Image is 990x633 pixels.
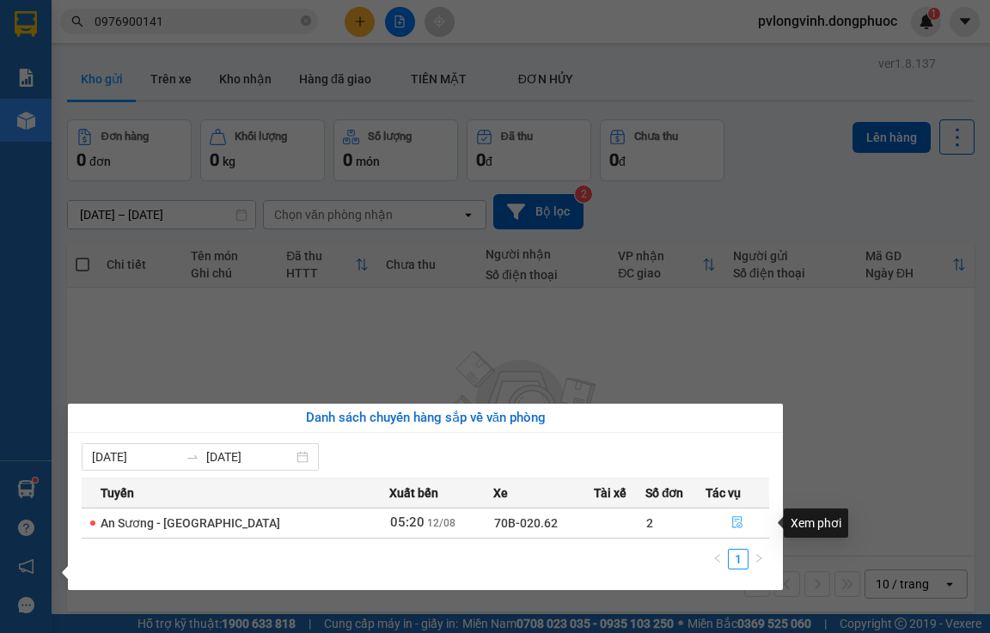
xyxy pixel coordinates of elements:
[390,514,425,530] span: 05:20
[186,450,199,464] span: to
[494,516,558,530] span: 70B-020.62
[427,517,455,529] span: 12/08
[594,484,626,502] span: Tài xế
[645,484,684,502] span: Số đơn
[101,516,280,530] span: An Sương - [GEOGRAPHIC_DATA]
[749,549,769,569] button: right
[731,516,743,530] span: file-done
[101,484,134,502] span: Tuyến
[707,549,728,569] li: Previous Page
[186,450,199,464] span: swap-right
[706,484,741,502] span: Tác vụ
[646,516,653,530] span: 2
[493,484,508,502] span: Xe
[712,553,723,563] span: left
[706,509,768,537] button: file-done
[389,484,438,502] span: Xuất bến
[754,553,764,563] span: right
[749,549,769,569] li: Next Page
[82,408,769,429] div: Danh sách chuyến hàng sắp về văn phòng
[206,447,293,466] input: Đến ngày
[728,549,749,569] li: 1
[784,508,848,538] div: Xem phơi
[729,550,748,569] a: 1
[92,447,179,466] input: Từ ngày
[707,549,728,569] button: left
